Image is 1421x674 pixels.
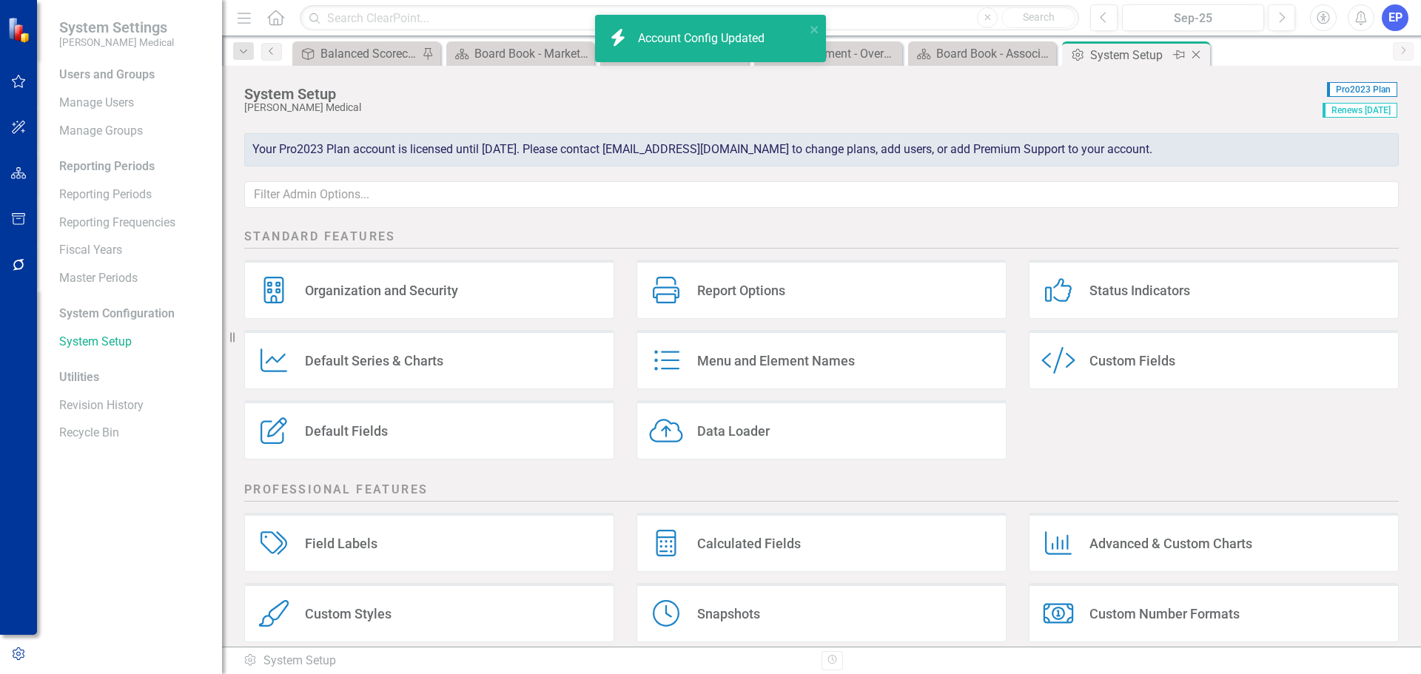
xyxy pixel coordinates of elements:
[59,425,207,442] a: Recycle Bin
[697,352,855,369] div: Menu and Element Names
[59,186,207,203] a: Reporting Periods
[7,17,33,43] img: ClearPoint Strategy
[320,44,418,63] div: Balanced Scorecard (Daily Huddle)
[305,535,377,552] div: Field Labels
[1023,11,1055,23] span: Search
[244,181,1399,209] input: Filter Admin Options...
[59,18,174,36] span: System Settings
[244,86,1315,102] div: System Setup
[244,102,1315,113] div: [PERSON_NAME] Medical
[59,242,207,259] a: Fiscal Years
[1001,7,1075,28] button: Search
[1127,10,1259,27] div: Sep-25
[1090,46,1169,64] div: System Setup
[912,44,1052,63] a: Board Book - Associate Retention & Development
[1327,82,1397,97] span: Pro2023 Plan
[782,44,898,63] div: Development - Overview Dashboard
[244,133,1399,166] div: Your Pro2023 Plan account is licensed until [DATE]. Please contact [EMAIL_ADDRESS][DOMAIN_NAME] t...
[1122,4,1264,31] button: Sep-25
[1382,4,1408,31] button: EP
[1089,605,1240,622] div: Custom Number Formats
[305,605,392,622] div: Custom Styles
[450,44,591,63] a: Board Book - Marketing
[59,369,207,386] div: Utilities
[59,95,207,112] a: Manage Users
[59,36,174,48] small: [PERSON_NAME] Medical
[697,282,785,299] div: Report Options
[59,397,207,414] a: Revision History
[243,653,810,670] div: System Setup
[305,282,458,299] div: Organization and Security
[296,44,418,63] a: Balanced Scorecard (Daily Huddle)
[300,5,1079,31] input: Search ClearPoint...
[59,67,207,84] div: Users and Groups
[244,482,1399,502] h2: Professional Features
[638,30,768,47] div: Account Config Updated
[305,352,443,369] div: Default Series & Charts
[1089,282,1190,299] div: Status Indicators
[697,605,760,622] div: Snapshots
[1089,535,1252,552] div: Advanced & Custom Charts
[59,158,207,175] div: Reporting Periods
[59,334,207,351] a: System Setup
[810,21,820,38] button: close
[59,270,207,287] a: Master Periods
[474,44,591,63] div: Board Book - Marketing
[1323,103,1397,118] span: Renews [DATE]
[697,422,770,439] div: Data Loader
[59,215,207,232] a: Reporting Frequencies
[1089,352,1175,369] div: Custom Fields
[697,535,801,552] div: Calculated Fields
[244,229,1399,249] h2: Standard Features
[305,422,388,439] div: Default Fields
[936,44,1052,63] div: Board Book - Associate Retention & Development
[59,306,207,323] div: System Configuration
[59,123,207,140] a: Manage Groups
